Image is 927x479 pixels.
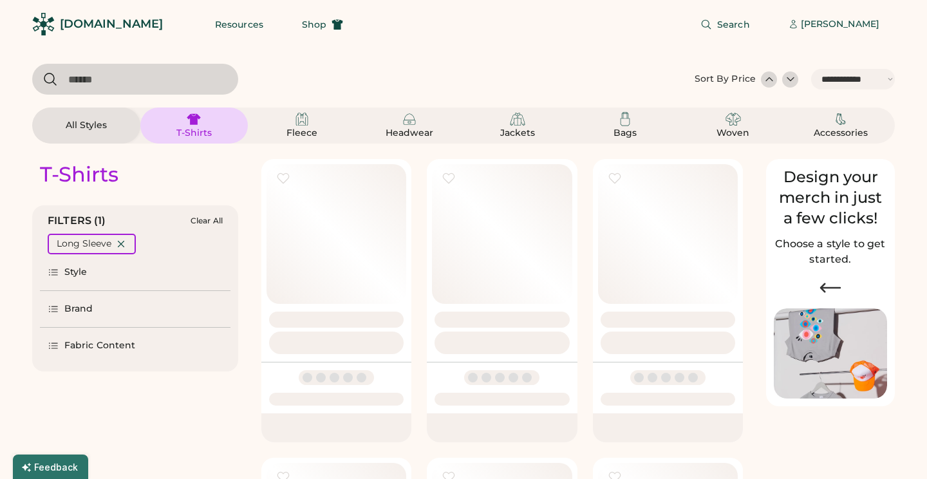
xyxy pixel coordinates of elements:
span: Search [717,20,750,29]
div: Woven [704,127,762,140]
div: Sort By Price [695,73,756,86]
img: Image of Lisa Congdon Eye Print on T-Shirt and Hat [774,308,887,399]
h2: Choose a style to get started. [774,236,887,267]
div: FILTERS (1) [48,213,106,229]
div: Clear All [191,216,223,225]
button: Shop [286,12,359,37]
button: Search [685,12,765,37]
span: Shop [302,20,326,29]
div: [DOMAIN_NAME] [60,16,163,32]
img: Woven Icon [726,111,741,127]
img: Rendered Logo - Screens [32,13,55,35]
div: Accessories [812,127,870,140]
div: T-Shirts [40,162,118,187]
div: Jackets [489,127,547,140]
div: Long Sleeve [57,238,111,250]
img: Jackets Icon [510,111,525,127]
div: Style [64,266,88,279]
div: All Styles [57,119,115,132]
img: T-Shirts Icon [186,111,201,127]
div: Fleece [273,127,331,140]
div: Brand [64,303,93,315]
div: T-Shirts [165,127,223,140]
div: Headwear [380,127,438,140]
div: [PERSON_NAME] [801,18,879,31]
img: Bags Icon [617,111,633,127]
img: Accessories Icon [833,111,848,127]
div: Design your merch in just a few clicks! [774,167,887,229]
img: Fleece Icon [294,111,310,127]
img: Headwear Icon [402,111,417,127]
div: Bags [596,127,654,140]
button: Resources [200,12,279,37]
div: Fabric Content [64,339,135,352]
